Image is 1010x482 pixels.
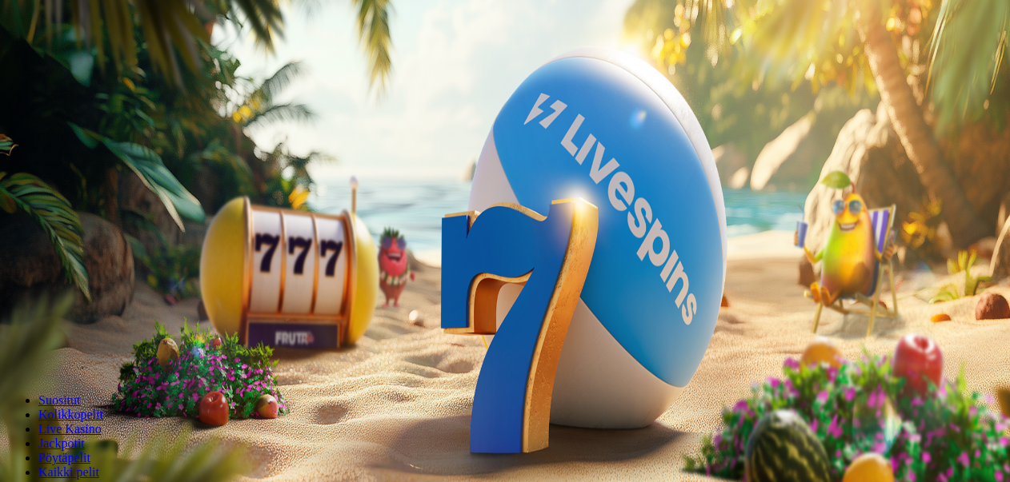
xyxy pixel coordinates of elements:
[38,393,80,407] a: Suositut
[6,366,1004,480] nav: Lobby
[38,436,85,450] a: Jackpotit
[38,451,90,464] a: Pöytäpelit
[38,408,103,421] a: Kolikkopelit
[38,465,99,479] span: Kaikki pelit
[38,422,102,436] a: Live Kasino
